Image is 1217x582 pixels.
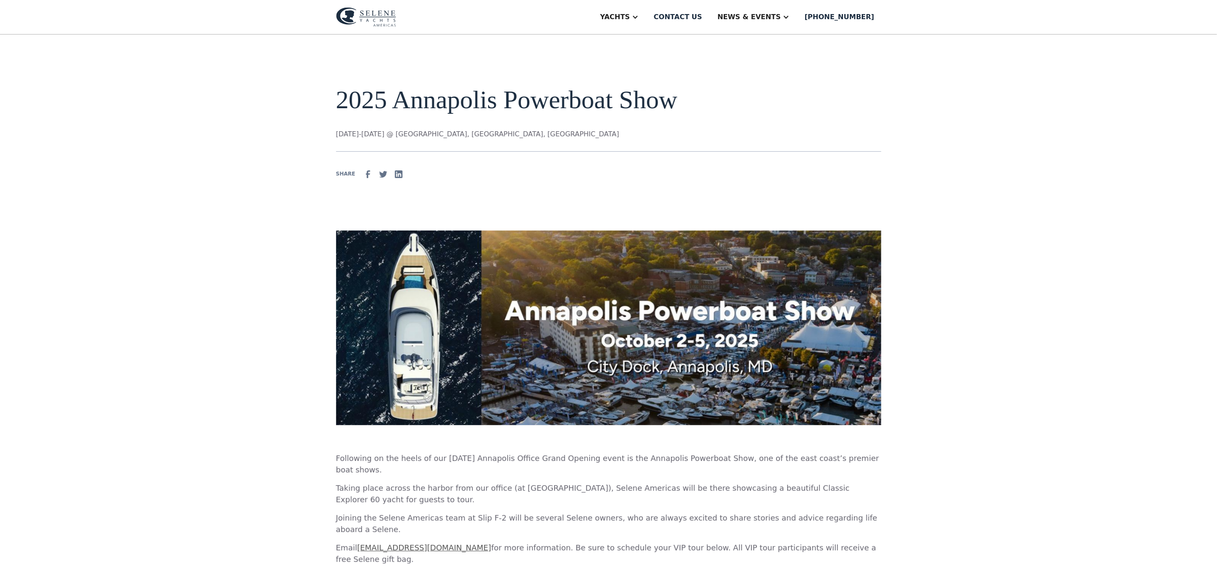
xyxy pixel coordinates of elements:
[654,12,702,22] div: Contact us
[336,170,355,178] div: SHARE
[363,169,373,179] img: facebook
[336,482,881,505] p: Taking place across the harbor from our office (at [GEOGRAPHIC_DATA]), Selene Americas will be th...
[336,512,881,535] p: Joining the Selene Americas team at Slip F-2 will be several Selene owners, who are always excite...
[805,12,874,22] div: [PHONE_NUMBER]
[336,129,690,139] p: [DATE]-[DATE] @ [GEOGRAPHIC_DATA], [GEOGRAPHIC_DATA], [GEOGRAPHIC_DATA]
[336,86,690,114] h1: 2025 Annapolis Powerboat Show
[717,12,781,22] div: News & EVENTS
[378,169,388,179] img: Twitter
[357,543,491,552] a: [EMAIL_ADDRESS][DOMAIN_NAME]
[336,542,881,565] p: Email for more information. Be sure to schedule your VIP tour below. All VIP tour participants wi...
[336,7,396,27] img: logo
[336,452,881,475] p: Following on the heels of our [DATE] Annapolis Office Grand Opening event is the Annapolis Powerb...
[394,169,404,179] img: Linkedin
[336,230,881,425] img: 2025 Annapolis Powerboat Show
[600,12,630,22] div: Yachts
